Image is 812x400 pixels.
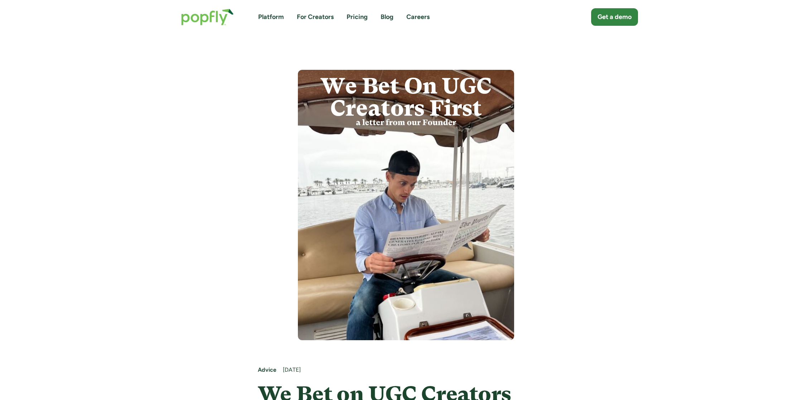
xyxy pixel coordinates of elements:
[258,366,276,373] strong: Advice
[591,8,638,26] a: Get a demo
[297,13,334,21] a: For Creators
[174,1,241,33] a: home
[381,13,393,21] a: Blog
[258,13,284,21] a: Platform
[406,13,430,21] a: Careers
[258,366,276,374] a: Advice
[347,13,368,21] a: Pricing
[283,366,555,374] div: [DATE]
[598,13,632,21] div: Get a demo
